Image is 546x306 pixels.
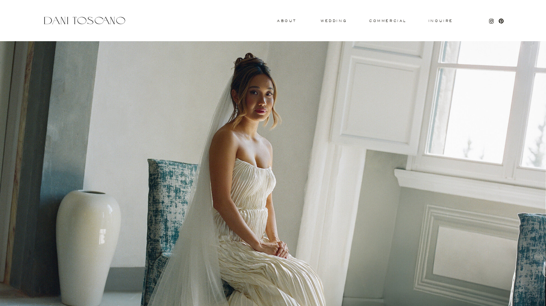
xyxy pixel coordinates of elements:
a: Inquire [428,19,454,23]
a: About [277,19,295,22]
a: commercial [369,19,406,22]
a: wedding [321,19,347,22]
